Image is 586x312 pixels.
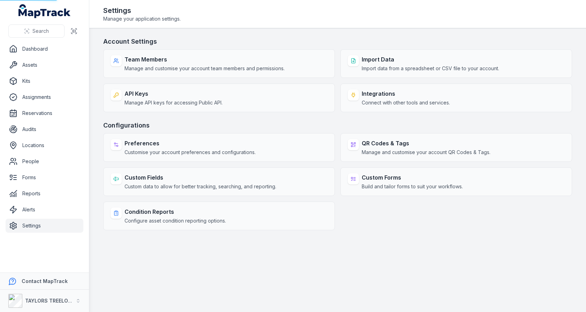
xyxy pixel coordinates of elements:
[6,170,83,184] a: Forms
[6,106,83,120] a: Reservations
[362,173,463,182] strong: Custom Forms
[103,15,181,22] span: Manage your application settings.
[6,74,83,88] a: Kits
[32,28,49,35] span: Search
[340,84,572,112] a: IntegrationsConnect with other tools and services.
[8,24,65,38] button: Search
[103,49,335,78] a: Team MembersManage and customise your account team members and permissions.
[103,133,335,162] a: PreferencesCustomise your account preferences and configurations.
[125,99,223,106] span: Manage API keys for accessing Public API.
[125,208,226,216] strong: Condition Reports
[6,219,83,233] a: Settings
[6,203,83,217] a: Alerts
[362,55,499,64] strong: Import Data
[6,90,83,104] a: Assignments
[125,173,276,182] strong: Custom Fields
[125,149,256,156] span: Customise your account preferences and configurations.
[340,133,572,162] a: QR Codes & TagsManage and customise your account QR Codes & Tags.
[103,167,335,196] a: Custom FieldsCustom data to allow for better tracking, searching, and reporting.
[6,154,83,168] a: People
[125,217,226,224] span: Configure asset condition reporting options.
[362,89,450,98] strong: Integrations
[362,183,463,190] span: Build and tailor forms to suit your workflows.
[103,37,572,46] h3: Account Settings
[362,149,490,156] span: Manage and customise your account QR Codes & Tags.
[362,99,450,106] span: Connect with other tools and services.
[103,84,335,112] a: API KeysManage API keys for accessing Public API.
[103,6,181,15] h2: Settings
[125,65,285,72] span: Manage and customise your account team members and permissions.
[125,89,223,98] strong: API Keys
[6,122,83,136] a: Audits
[6,58,83,72] a: Assets
[125,55,285,64] strong: Team Members
[125,139,256,147] strong: Preferences
[25,298,83,304] strong: TAYLORS TREELOPPING
[340,49,572,78] a: Import DataImport data from a spreadsheet or CSV file to your account.
[103,202,335,230] a: Condition ReportsConfigure asset condition reporting options.
[103,121,572,130] h3: Configurations
[22,278,68,284] strong: Contact MapTrack
[6,138,83,152] a: Locations
[362,65,499,72] span: Import data from a spreadsheet or CSV file to your account.
[362,139,490,147] strong: QR Codes & Tags
[340,167,572,196] a: Custom FormsBuild and tailor forms to suit your workflows.
[6,187,83,201] a: Reports
[18,4,71,18] a: MapTrack
[125,183,276,190] span: Custom data to allow for better tracking, searching, and reporting.
[6,42,83,56] a: Dashboard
